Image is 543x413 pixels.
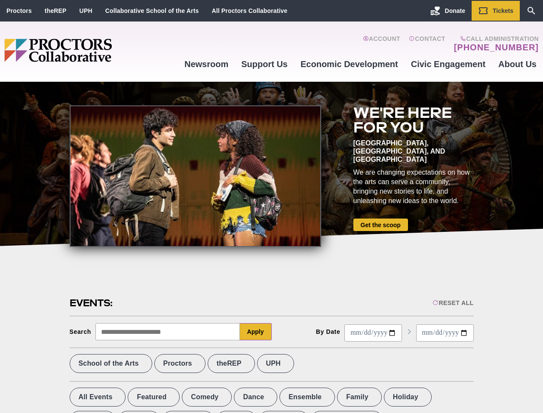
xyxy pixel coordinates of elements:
div: By Date [316,328,341,335]
a: Contact [409,35,445,52]
a: UPH [80,7,92,14]
a: Support Us [235,52,294,76]
h2: Events: [70,296,114,310]
label: theREP [208,354,255,373]
a: Account [363,35,400,52]
label: Dance [234,388,277,407]
label: School of the Arts [70,354,152,373]
a: About Us [492,52,543,76]
img: Proctors logo [4,39,178,62]
label: Comedy [182,388,232,407]
a: Search [520,1,543,21]
a: Newsroom [178,52,235,76]
div: We are changing expectations on how the arts can serve a community, bringing new stories to life,... [353,168,474,206]
a: [PHONE_NUMBER] [454,42,539,52]
a: Proctors [6,7,32,14]
label: All Events [70,388,126,407]
label: UPH [257,354,294,373]
a: Get the scoop [353,219,408,231]
a: theREP [45,7,67,14]
span: Donate [445,7,465,14]
label: Family [337,388,382,407]
a: Collaborative School of the Arts [105,7,199,14]
button: Apply [240,323,272,340]
a: Tickets [472,1,520,21]
a: Civic Engagement [405,52,492,76]
span: Tickets [493,7,513,14]
label: Holiday [384,388,432,407]
label: Proctors [154,354,206,373]
label: Featured [128,388,180,407]
span: Call Administration [451,35,539,42]
label: Ensemble [279,388,335,407]
a: All Proctors Collaborative [212,7,287,14]
h2: We're here for you [353,105,474,135]
div: [GEOGRAPHIC_DATA], [GEOGRAPHIC_DATA], and [GEOGRAPHIC_DATA] [353,139,474,163]
div: Search [70,328,92,335]
a: Donate [424,1,472,21]
a: Economic Development [294,52,405,76]
div: Reset All [433,299,473,306]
